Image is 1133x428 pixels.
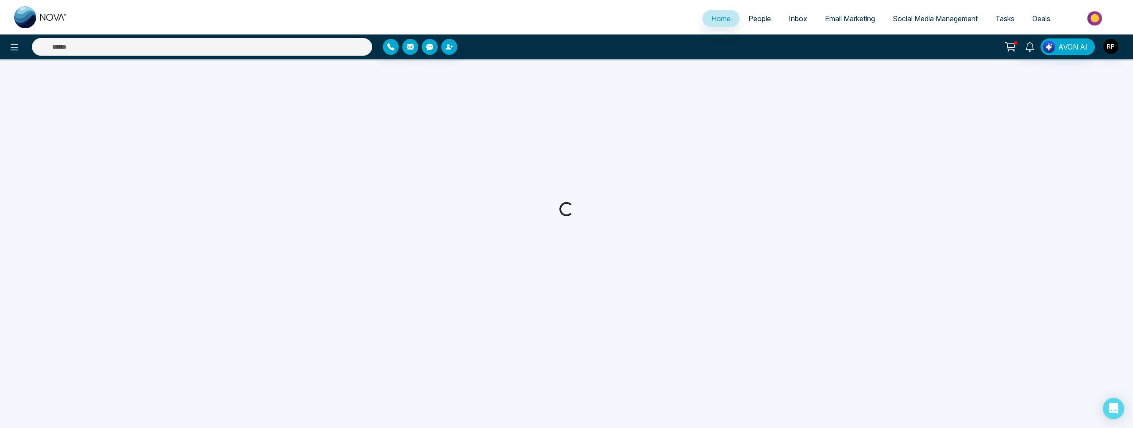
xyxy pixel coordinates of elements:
a: Social Media Management [884,10,987,27]
img: User Avatar [1103,39,1118,54]
a: Home [702,10,740,27]
a: Tasks [987,10,1023,27]
img: Nova CRM Logo [14,6,67,28]
span: People [748,14,771,23]
a: People [740,10,780,27]
span: Tasks [995,14,1014,23]
img: Lead Flow [1043,41,1055,53]
span: Home [711,14,731,23]
a: Email Marketing [816,10,884,27]
button: AVON AI [1041,38,1095,55]
a: Inbox [780,10,816,27]
div: Open Intercom Messenger [1103,398,1124,419]
span: AVON AI [1058,42,1087,52]
a: Deals [1023,10,1059,27]
span: Email Marketing [825,14,875,23]
span: Inbox [789,14,807,23]
img: Market-place.gif [1064,8,1128,28]
span: Social Media Management [893,14,978,23]
span: Deals [1032,14,1050,23]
